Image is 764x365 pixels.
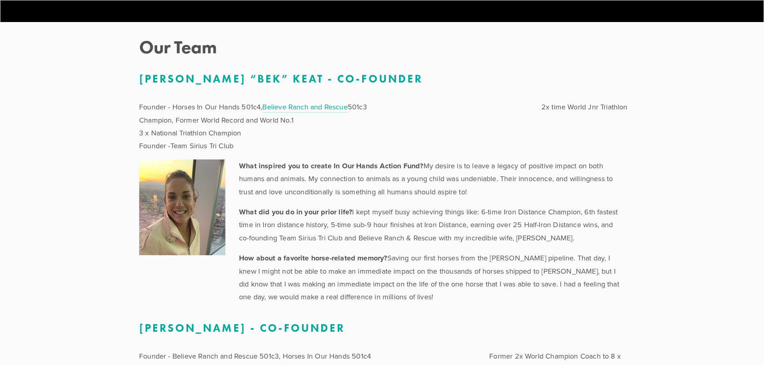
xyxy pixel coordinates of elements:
[262,102,347,113] a: Believe Ranch and Rescue
[239,159,625,198] p: My desire is to leave a legacy of positive impact on both humans and animals. My connection to an...
[239,206,625,244] p: I kept myself busy achieving things like: 6-time Iron Distance Champion, 6th fastest time in Iron...
[239,252,625,304] p: Saving our first horses from the [PERSON_NAME] pipeline. That day, I knew I might not be able to ...
[239,161,424,171] strong: What inspired you to create In Our Hands Action Fund?
[139,38,675,56] h1: Our Team
[139,101,675,153] p: Founder - Horses In Our Hands 501c4, 501c3 2x time World Jnr Triathlon Champion, Former World Rec...
[239,207,352,217] strong: What did you do in your prior life?
[139,159,225,255] img: bekpromoprofile.JPEG
[239,253,387,263] strong: How about a favorite horse-related memory?
[139,317,625,339] h3: [PERSON_NAME] - co-founder
[139,68,675,90] h3: [PERSON_NAME] “Bek” Keat - Co-founder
